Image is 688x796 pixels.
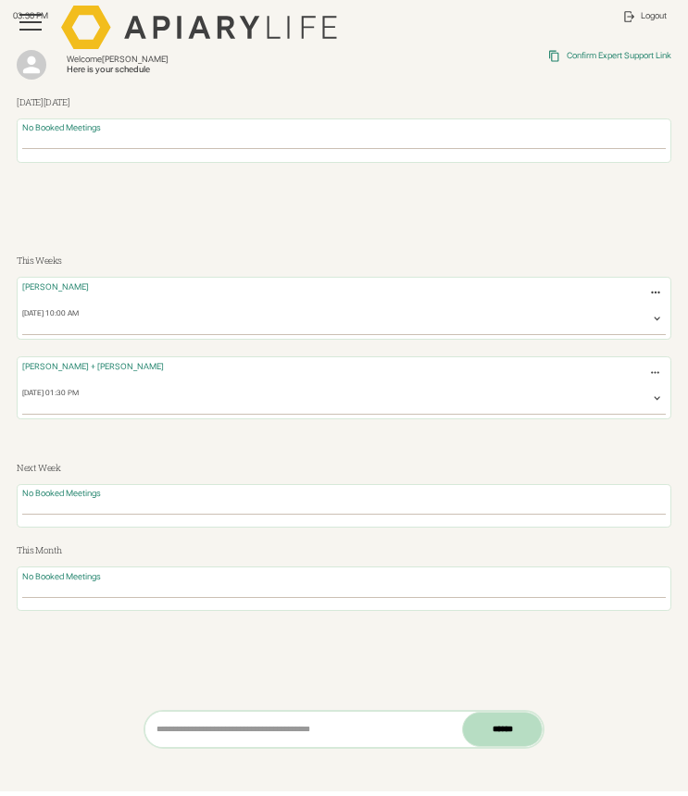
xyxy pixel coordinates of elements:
[22,489,101,498] span: No Booked Meetings
[22,282,89,292] span: [PERSON_NAME]
[17,462,671,476] h3: Next Week
[44,96,70,108] span: [DATE]
[102,55,169,64] span: [PERSON_NAME]
[614,2,675,31] a: Logout
[22,389,79,407] div: [DATE] 01:30 PM
[641,11,667,21] div: Logout
[67,55,367,65] div: Welcome
[17,544,671,558] h3: This Month
[17,255,671,268] h3: This Weeks
[22,362,164,371] span: [PERSON_NAME] + [PERSON_NAME]
[22,572,101,581] span: No Booked Meetings
[567,51,671,61] div: Confirm Expert Support Link
[22,309,79,328] div: [DATE] 10:00 AM
[17,96,671,110] h3: [DATE]
[67,65,367,75] div: Here is your schedule
[22,123,101,132] span: No Booked Meetings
